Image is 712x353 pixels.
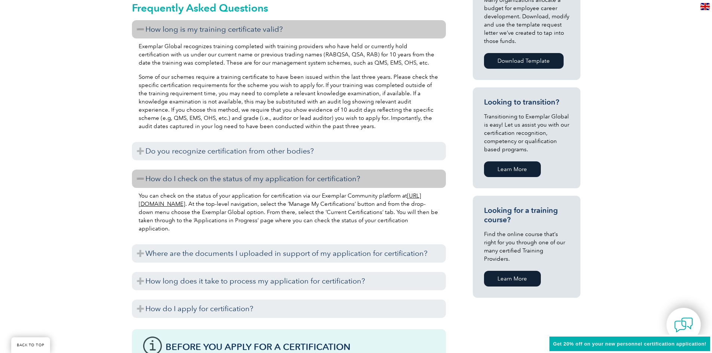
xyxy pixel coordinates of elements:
[132,244,446,263] h3: Where are the documents I uploaded in support of my application for certification?
[700,3,710,10] img: en
[553,341,706,347] span: Get 20% off on your new personnel certification application!
[484,112,569,154] p: Transitioning to Exemplar Global is easy! Let us assist you with our certification recognition, c...
[139,192,439,233] p: You can check on the status of your application for certification via our Exemplar Community plat...
[484,271,541,287] a: Learn More
[139,42,439,67] p: Exemplar Global recognizes training completed with training providers who have held or currently ...
[11,337,50,353] a: BACK TO TOP
[132,272,446,290] h3: How long does it take to process my application for certification?
[166,342,435,352] h3: Before You Apply For a Certification
[132,170,446,188] h3: How do I check on the status of my application for certification?
[484,206,569,225] h3: Looking for a training course?
[484,97,569,107] h3: Looking to transition?
[674,316,693,334] img: contact-chat.png
[484,53,564,69] a: Download Template
[132,20,446,38] h3: How long is my training certificate valid?
[132,2,446,14] h2: Frequently Asked Questions
[139,73,439,130] p: Some of our schemes require a training certificate to have been issued within the last three year...
[484,161,541,177] a: Learn More
[132,300,446,318] h3: How do I apply for certification?
[484,230,569,263] p: Find the online course that’s right for you through one of our many certified Training Providers.
[132,142,446,160] h3: Do you recognize certification from other bodies?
